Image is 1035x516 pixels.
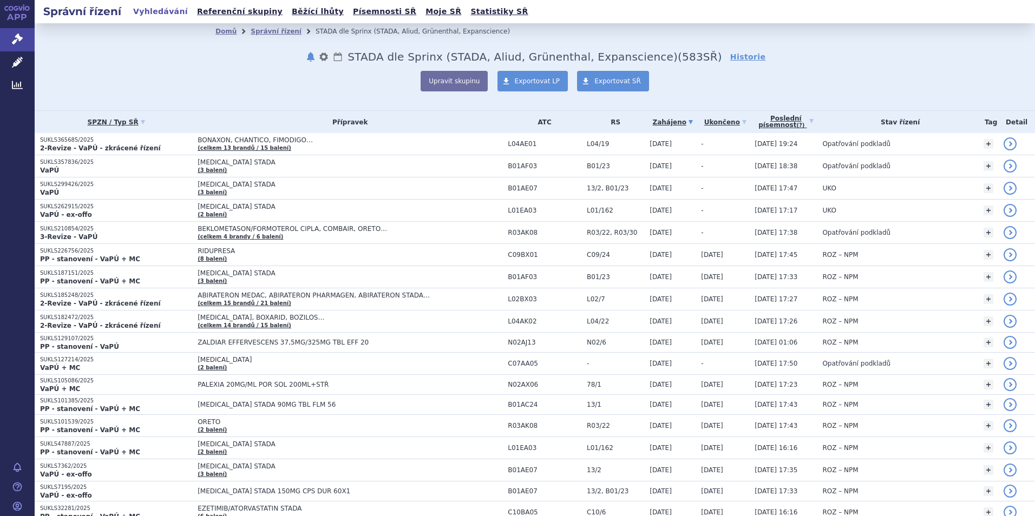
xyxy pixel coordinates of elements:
span: Opatřování podkladů [822,140,890,148]
p: SUKLS226756/2025 [40,247,192,255]
span: [MEDICAL_DATA] STADA [198,462,468,470]
a: Poslednípísemnost(?) [755,111,817,133]
th: Stav řízení [817,111,978,133]
span: [DATE] [701,317,723,325]
span: B01AF03 [508,162,581,170]
a: + [984,139,993,149]
a: detail [1004,160,1017,173]
span: C09/24 [587,251,644,259]
span: B01AC24 [508,401,581,408]
a: (3 balení) [198,189,227,195]
h2: Správní řízení [35,4,130,19]
span: ROZ – NPM [822,295,858,303]
button: notifikace [305,50,316,63]
p: SUKLS262915/2025 [40,203,192,210]
strong: VaPÚ - ex-offo [40,211,92,219]
p: SUKLS101539/2025 [40,418,192,426]
strong: 2-Revize - VaPÚ - zkrácené řízení [40,322,161,329]
span: B01AE07 [508,466,581,474]
span: [DATE] 17:33 [755,273,797,281]
span: B01/23 [587,273,644,281]
span: [DATE] 18:38 [755,162,797,170]
a: Statistiky SŘ [467,4,531,19]
span: [DATE] [650,339,672,346]
p: SUKLS357836/2025 [40,158,192,166]
a: detail [1004,315,1017,328]
a: (2 balení) [198,365,227,371]
a: Exportovat LP [497,71,568,91]
li: STADA dle Sprinx (STADA, Aliud, Grünenthal, Expanscience) [316,23,524,39]
span: [MEDICAL_DATA] [198,356,468,363]
a: + [984,183,993,193]
span: B01AF03 [508,273,581,281]
a: detail [1004,248,1017,261]
span: [DATE] [701,273,723,281]
a: (3 balení) [198,278,227,284]
span: C07AA05 [508,360,581,367]
span: [DATE] [701,339,723,346]
span: - [701,140,703,148]
span: - [701,360,703,367]
span: 583 [682,50,703,63]
a: + [984,421,993,431]
p: SUKLS129107/2025 [40,335,192,342]
a: detail [1004,182,1017,195]
a: Moje SŘ [422,4,464,19]
span: [DATE] [650,422,672,429]
span: [DATE] 17:47 [755,184,797,192]
span: 13/2 [587,466,644,474]
a: + [984,359,993,368]
strong: PP - stanovení - VaPÚ + MC [40,277,140,285]
span: L04/19 [587,140,644,148]
span: ABIRATERON MEDAC, ABIRATERON PHARMAGEN, ABIRATERON STADA… [198,292,468,299]
span: [DATE] 17:23 [755,381,797,388]
span: [MEDICAL_DATA] STADA 90MG TBL FLM 56 [198,401,468,408]
a: Písemnosti SŘ [350,4,420,19]
span: Opatřování podkladů [822,229,890,236]
span: L01/162 [587,207,644,214]
span: PALEXIA 20MG/ML POR SOL 200ML+STŘ [198,381,468,388]
strong: 2-Revize - VaPÚ - zkrácené řízení [40,300,161,307]
span: Opatřování podkladů [822,162,890,170]
span: L04AE01 [508,140,581,148]
span: [DATE] 01:06 [755,339,797,346]
span: R03/22 [587,422,644,429]
a: + [984,206,993,215]
span: 13/2, B01/23 [587,487,644,495]
span: N02AX06 [508,381,581,388]
a: Správní řízení [251,28,302,35]
a: + [984,465,993,475]
span: [DATE] 16:16 [755,444,797,452]
a: detail [1004,293,1017,306]
span: [MEDICAL_DATA] STADA [198,158,468,166]
a: Lhůty [332,50,343,63]
p: SUKLS210854/2025 [40,225,192,233]
span: [DATE] 17:27 [755,295,797,303]
span: C10BA05 [508,508,581,516]
span: B01AE07 [508,487,581,495]
span: ROZ – NPM [822,273,858,281]
span: 13/1 [587,401,644,408]
span: ROZ – NPM [822,422,858,429]
span: [MEDICAL_DATA] STADA [198,440,468,448]
span: B01AE07 [508,184,581,192]
span: 13/2, B01/23 [587,184,644,192]
span: [DATE] [701,466,723,474]
span: L01EA03 [508,207,581,214]
a: + [984,228,993,237]
span: [DATE] [650,184,672,192]
span: [DATE] 17:33 [755,487,797,495]
span: [DATE] [701,381,723,388]
span: L02/7 [587,295,644,303]
span: [DATE] [701,422,723,429]
a: + [984,272,993,282]
span: BONAXON, CHANTICO, FIMODIGO… [198,136,468,144]
strong: PP - stanovení - VaPÚ + MC [40,448,140,456]
th: RS [581,111,644,133]
a: (celkem 14 brandů / 15 balení) [198,322,291,328]
p: SUKLS105086/2025 [40,377,192,385]
a: (celkem 15 brandů / 21 balení) [198,300,291,306]
span: [DATE] 17:43 [755,422,797,429]
span: STADA dle Sprinx (STADA, Aliud, Grünenthal, Expanscience) [348,50,678,63]
span: [DATE] [650,487,672,495]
